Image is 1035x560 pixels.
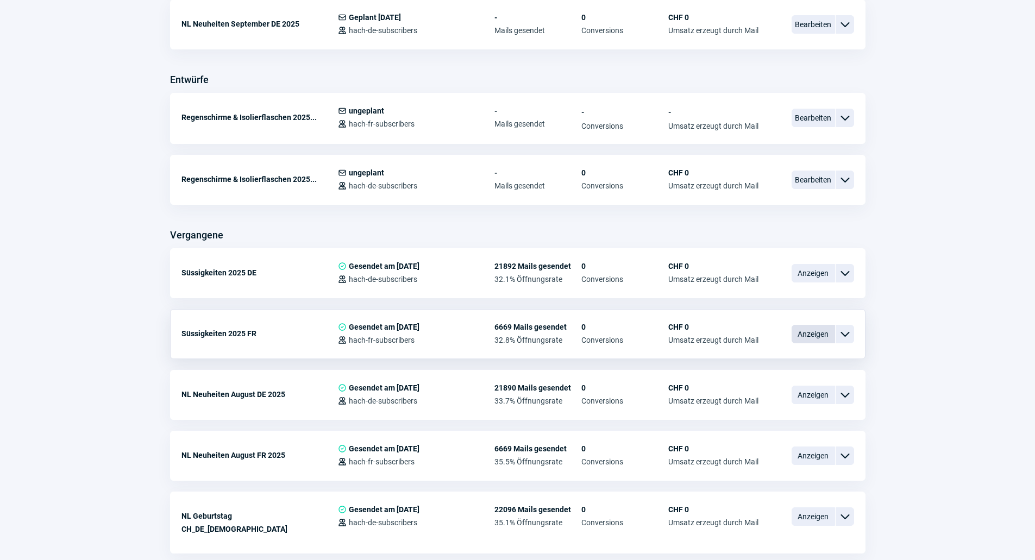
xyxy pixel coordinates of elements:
[349,505,419,514] span: Gesendet am [DATE]
[581,106,668,117] span: -
[581,26,668,35] span: Conversions
[181,444,338,466] div: NL Neuheiten August FR 2025
[668,336,758,344] span: Umsatz erzeugt durch Mail
[349,181,417,190] span: hach-de-subscribers
[792,386,835,404] span: Anzeigen
[668,275,758,284] span: Umsatz erzeugt durch Mail
[581,457,668,466] span: Conversions
[349,168,384,177] span: ungeplant
[494,26,581,35] span: Mails gesendet
[668,26,758,35] span: Umsatz erzeugt durch Mail
[181,505,338,540] div: NL Geburtstag CH_DE_[DEMOGRAPHIC_DATA]
[494,13,581,22] span: -
[170,226,223,244] h3: Vergangene
[792,507,835,526] span: Anzeigen
[494,336,581,344] span: 32.8% Öffnungsrate
[494,518,581,527] span: 35.1% Öffnungsrate
[581,181,668,190] span: Conversions
[792,15,835,34] span: Bearbeiten
[668,106,758,117] span: -
[494,275,581,284] span: 32.1% Öffnungsrate
[181,262,338,284] div: Süssigkeiten 2025 DE
[581,383,668,392] span: 0
[349,26,417,35] span: hach-de-subscribers
[581,336,668,344] span: Conversions
[494,168,581,177] span: -
[349,518,417,527] span: hach-de-subscribers
[581,518,668,527] span: Conversions
[349,383,419,392] span: Gesendet am [DATE]
[349,13,401,22] span: Geplant [DATE]
[792,264,835,282] span: Anzeigen
[581,168,668,177] span: 0
[494,262,581,270] span: 21892 Mails gesendet
[581,323,668,331] span: 0
[668,181,758,190] span: Umsatz erzeugt durch Mail
[494,383,581,392] span: 21890 Mails gesendet
[494,397,581,405] span: 33.7% Öffnungsrate
[181,13,338,35] div: NL Neuheiten September DE 2025
[349,119,415,128] span: hach-fr-subscribers
[792,109,835,127] span: Bearbeiten
[181,168,338,190] div: Regenschirme & Isolierflaschen 2025...
[668,444,758,453] span: CHF 0
[494,505,581,514] span: 22096 Mails gesendet
[792,446,835,465] span: Anzeigen
[581,262,668,270] span: 0
[181,383,338,405] div: NL Neuheiten August DE 2025
[349,457,415,466] span: hach-fr-subscribers
[494,457,581,466] span: 35.5% Öffnungsrate
[170,71,209,89] h3: Entwürfe
[581,397,668,405] span: Conversions
[668,13,758,22] span: CHF 0
[581,13,668,22] span: 0
[581,275,668,284] span: Conversions
[494,323,581,331] span: 6669 Mails gesendet
[349,275,417,284] span: hach-de-subscribers
[668,397,758,405] span: Umsatz erzeugt durch Mail
[494,106,581,115] span: -
[668,168,758,177] span: CHF 0
[668,262,758,270] span: CHF 0
[349,444,419,453] span: Gesendet am [DATE]
[181,106,338,128] div: Regenschirme & Isolierflaschen 2025...
[581,505,668,514] span: 0
[792,171,835,189] span: Bearbeiten
[668,518,758,527] span: Umsatz erzeugt durch Mail
[581,444,668,453] span: 0
[349,323,419,331] span: Gesendet am [DATE]
[349,397,417,405] span: hach-de-subscribers
[792,325,835,343] span: Anzeigen
[349,262,419,270] span: Gesendet am [DATE]
[668,383,758,392] span: CHF 0
[494,119,581,128] span: Mails gesendet
[349,106,384,115] span: ungeplant
[494,181,581,190] span: Mails gesendet
[668,457,758,466] span: Umsatz erzeugt durch Mail
[581,122,668,130] span: Conversions
[181,323,338,344] div: Süssigkeiten 2025 FR
[668,505,758,514] span: CHF 0
[668,323,758,331] span: CHF 0
[494,444,581,453] span: 6669 Mails gesendet
[668,122,758,130] span: Umsatz erzeugt durch Mail
[349,336,415,344] span: hach-fr-subscribers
